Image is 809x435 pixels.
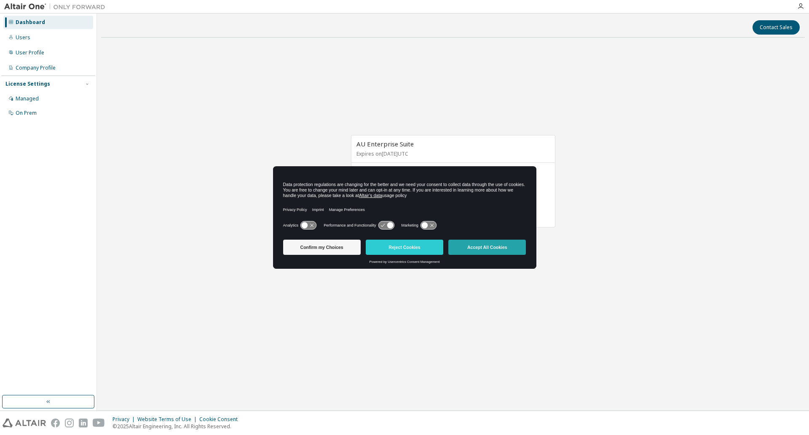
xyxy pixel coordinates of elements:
img: Altair One [4,3,110,11]
img: youtube.svg [93,419,105,427]
div: Managed [16,95,39,102]
span: AU Enterprise Suite [356,140,414,148]
div: Website Terms of Use [137,416,199,423]
div: On Prem [16,110,37,116]
img: facebook.svg [51,419,60,427]
div: Privacy [113,416,137,423]
div: Dashboard [16,19,45,26]
div: User Profile [16,49,44,56]
div: License Settings [5,81,50,87]
button: Contact Sales [753,20,800,35]
div: Users [16,34,30,41]
div: Cookie Consent [199,416,243,423]
img: linkedin.svg [79,419,88,427]
div: Company Profile [16,65,56,71]
p: © 2025 Altair Engineering, Inc. All Rights Reserved. [113,423,243,430]
img: altair_logo.svg [3,419,46,427]
p: Expires on [DATE] UTC [356,150,548,157]
img: instagram.svg [65,419,74,427]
